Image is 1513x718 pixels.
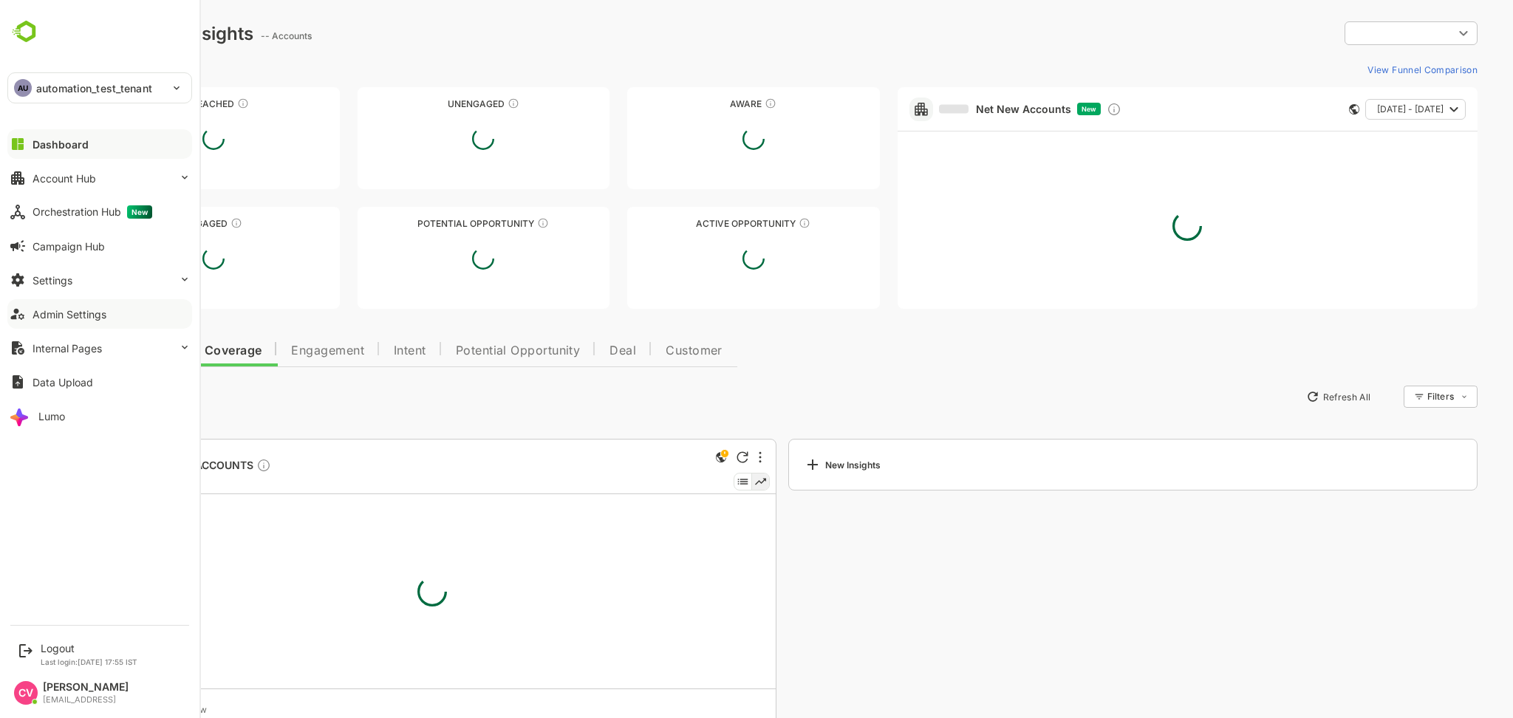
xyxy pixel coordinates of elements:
[1374,383,1426,410] div: Filters
[1314,99,1414,120] button: [DATE] - [DATE]
[185,98,197,109] div: These accounts have not been engaged with for a defined time period
[33,376,93,389] div: Data Upload
[7,299,192,329] button: Admin Settings
[558,345,584,357] span: Deal
[36,81,152,96] p: automation_test_tenant
[33,172,96,185] div: Account Hub
[737,439,1426,490] a: New Insights
[342,345,375,357] span: Intent
[179,217,191,229] div: These accounts are warm, further nurturing would qualify them to MQAs
[306,218,559,229] div: Potential Opportunity
[33,274,72,287] div: Settings
[33,342,102,355] div: Internal Pages
[1325,100,1392,119] span: [DATE] - [DATE]
[35,23,202,44] div: Dashboard Insights
[43,695,129,705] div: [EMAIL_ADDRESS]
[205,458,219,475] div: Description not present
[485,217,497,229] div: These accounts are MQAs and can be passed on to Inside Sales
[35,383,143,410] button: New Insights
[8,73,191,103] div: AUautomation_test_tenant
[33,138,89,151] div: Dashboard
[576,98,828,109] div: Aware
[35,218,288,229] div: Engaged
[41,642,137,654] div: Logout
[306,98,559,109] div: Unengaged
[33,240,105,253] div: Campaign Hub
[209,30,264,41] ag: -- Accounts
[752,456,829,473] div: New Insights
[404,345,529,357] span: Potential Opportunity
[7,197,192,227] button: Orchestration HubNew
[78,458,219,475] span: -- Accounts ACCOUNTS
[576,218,828,229] div: Active Opportunity
[7,265,192,295] button: Settings
[1293,20,1426,47] div: ​
[7,367,192,397] button: Data Upload
[127,205,152,219] span: New
[38,410,65,423] div: Lumo
[456,98,468,109] div: These accounts have not shown enough engagement and need nurturing
[50,345,210,357] span: Data Quality and Coverage
[14,681,38,705] div: CV
[1376,391,1402,402] div: Filters
[35,98,288,109] div: Unreached
[7,129,192,159] button: Dashboard
[7,18,45,46] img: undefinedjpg
[1030,105,1045,113] span: New
[239,345,312,357] span: Engagement
[7,333,192,363] button: Internal Pages
[7,231,192,261] button: Campaign Hub
[78,458,225,475] a: -- Accounts ACCOUNTSDescription not present
[887,103,1020,116] a: Net New Accounts
[1310,58,1426,81] button: View Funnel Comparison
[7,163,192,193] button: Account Hub
[14,79,32,97] div: AU
[1055,102,1070,117] div: Discover new ICP-fit accounts showing engagement — via intent surges, anonymous website visits, L...
[614,345,671,357] span: Customer
[1248,385,1325,408] button: Refresh All
[33,308,106,321] div: Admin Settings
[707,451,710,463] div: More
[685,451,697,463] div: Refresh
[1297,104,1308,114] div: This card does not support filter and segments
[713,98,725,109] div: These accounts have just entered the buying cycle and need further nurturing
[33,205,152,219] div: Orchestration Hub
[660,448,678,468] div: This is a global insight. Segment selection is not applicable for this view
[43,681,129,694] div: [PERSON_NAME]
[7,401,192,431] button: Lumo
[81,704,155,715] div: Last Updated Now
[747,217,759,229] div: These accounts have open opportunities which might be at any of the Sales Stages
[41,657,137,666] p: Last login: [DATE] 17:55 IST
